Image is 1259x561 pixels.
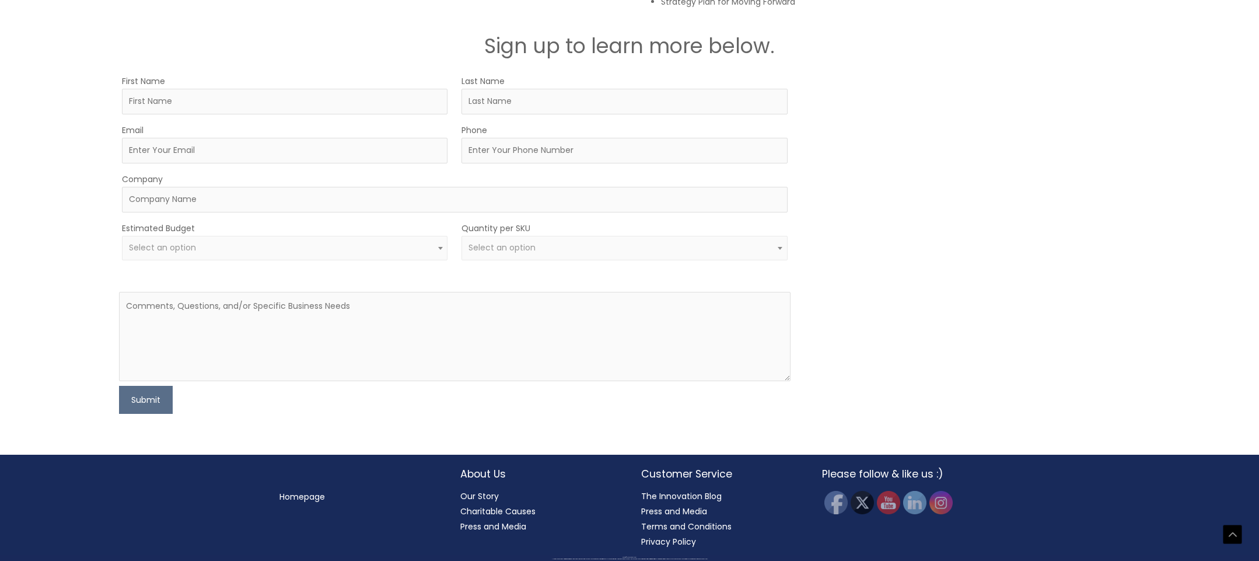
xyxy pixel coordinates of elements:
[641,490,722,502] a: The Innovation Blog
[641,466,799,482] h2: Customer Service
[279,489,437,504] nav: Menu
[122,74,165,89] label: First Name
[461,89,787,114] input: Last Name
[279,491,325,503] a: Homepage
[122,187,787,212] input: Company Name
[641,536,696,548] a: Privacy Policy
[641,506,707,517] a: Press and Media
[20,559,1239,560] div: All material on this Website, including design, text, images, logos and sounds, are owned by Cosm...
[641,489,799,549] nav: Customer Service
[122,138,447,163] input: Enter Your Email
[20,557,1239,558] div: Copyright © 2025
[129,242,196,253] span: Select an option
[641,521,732,532] a: Terms and Conditions
[461,138,787,163] input: Enter Your Phone Number
[119,386,173,414] button: Submit
[461,221,530,236] label: Quantity per SKU
[629,557,637,557] span: Cosmetic Solutions
[461,123,487,138] label: Phone
[122,89,447,114] input: First Name
[460,489,618,534] nav: About Us
[122,172,163,187] label: Company
[460,490,499,502] a: Our Story
[122,123,144,138] label: Email
[822,466,980,482] h2: Please follow & like us :)
[460,521,526,532] a: Press and Media
[122,221,195,236] label: Estimated Budget
[279,33,980,60] h2: Sign up to learn more below.
[460,466,618,482] h2: About Us
[851,491,874,514] img: Twitter
[824,491,848,514] img: Facebook
[468,242,536,253] span: Select an option
[460,506,536,517] a: Charitable Causes
[461,74,505,89] label: Last Name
